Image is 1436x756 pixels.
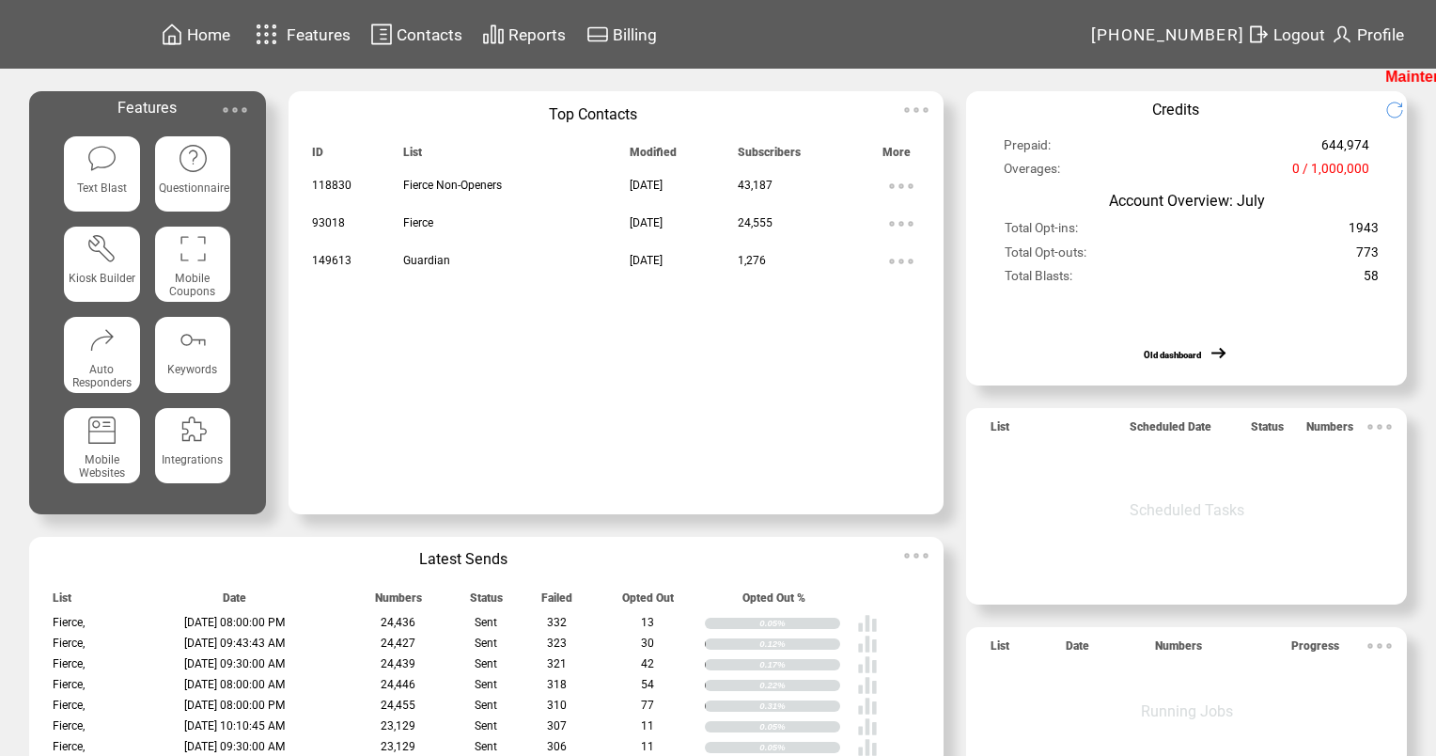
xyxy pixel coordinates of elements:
[547,657,567,670] span: 321
[1385,101,1418,119] img: refresh.png
[419,550,507,568] span: Latest Sends
[541,591,572,613] span: Failed
[64,227,139,302] a: Kiosk Builder
[897,91,935,129] img: ellypsis.svg
[178,233,209,264] img: coupons.svg
[738,216,773,229] span: 24,555
[77,181,127,195] span: Text Blast
[1004,161,1060,184] span: Overages:
[1144,350,1201,360] a: Old dashboard
[155,136,230,212] a: Questionnaire
[375,591,422,613] span: Numbers
[742,591,805,613] span: Opted Out %
[759,721,840,732] div: 0.05%
[475,657,497,670] span: Sent
[1066,639,1089,661] span: Date
[641,657,654,670] span: 42
[470,591,503,613] span: Status
[475,637,497,650] span: Sent
[882,146,911,167] span: More
[1247,23,1270,46] img: exit.svg
[1004,137,1051,161] span: Prepaid:
[64,136,139,212] a: Text Blast
[64,408,139,483] a: Mobile Websites
[897,537,935,575] img: ellypsis.svg
[184,699,286,712] span: [DATE] 08:00:00 PM
[86,233,117,264] img: tool%201.svg
[155,227,230,302] a: Mobile Coupons
[64,317,139,392] a: Auto Responders
[475,678,497,691] span: Sent
[1361,408,1398,446] img: ellypsis.svg
[216,91,254,129] img: ellypsis.svg
[72,363,132,389] span: Auto Responders
[857,696,878,717] img: poll%20-%20white.svg
[641,719,654,732] span: 11
[53,591,71,613] span: List
[1357,25,1404,44] span: Profile
[549,105,637,123] span: Top Contacts
[1349,220,1379,244] span: 1943
[547,740,567,753] span: 306
[287,25,351,44] span: Features
[759,742,840,753] div: 0.05%
[547,699,567,712] span: 310
[53,637,85,650] span: Fierce,
[381,616,415,629] span: 24,436
[1130,420,1211,442] span: Scheduled Date
[475,616,497,629] span: Sent
[312,179,351,192] span: 118830
[759,701,840,712] div: 0.31%
[738,179,773,192] span: 43,187
[584,20,660,49] a: Billing
[1361,627,1398,665] img: ellypsis.svg
[630,216,663,229] span: [DATE]
[857,613,878,634] img: poll%20-%20white.svg
[403,179,502,192] span: Fierce Non-Openers
[586,23,609,46] img: creidtcard.svg
[991,420,1009,442] span: List
[403,216,433,229] span: Fierce
[641,637,654,650] span: 30
[475,740,497,753] span: Sent
[403,254,450,267] span: Guardian
[1152,101,1199,118] span: Credits
[630,146,677,167] span: Modified
[53,740,85,753] span: Fierce,
[613,25,657,44] span: Billing
[1292,161,1369,184] span: 0 / 1,000,000
[547,616,567,629] span: 332
[1321,137,1369,161] span: 644,974
[53,616,85,629] span: Fierce,
[1364,268,1379,291] span: 58
[155,317,230,392] a: Keywords
[381,678,415,691] span: 24,446
[641,699,654,712] span: 77
[86,143,117,174] img: text-blast.svg
[223,591,246,613] span: Date
[187,25,230,44] span: Home
[184,616,286,629] span: [DATE] 08:00:00 PM
[178,415,209,446] img: integrations.svg
[547,719,567,732] span: 307
[381,657,415,670] span: 24,439
[381,699,415,712] span: 24,455
[547,678,567,691] span: 318
[1356,244,1379,268] span: 773
[162,453,223,466] span: Integrations
[312,254,351,267] span: 149613
[857,654,878,675] img: poll%20-%20white.svg
[759,659,840,670] div: 0.17%
[1155,639,1202,661] span: Numbers
[641,740,654,753] span: 11
[167,363,217,376] span: Keywords
[250,19,283,50] img: features.svg
[381,740,415,753] span: 23,129
[86,324,117,355] img: auto-responders.svg
[159,181,229,195] span: Questionnaire
[1328,20,1407,49] a: Profile
[184,657,286,670] span: [DATE] 09:30:00 AM
[630,179,663,192] span: [DATE]
[1141,702,1233,720] span: Running Jobs
[155,408,230,483] a: Integrations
